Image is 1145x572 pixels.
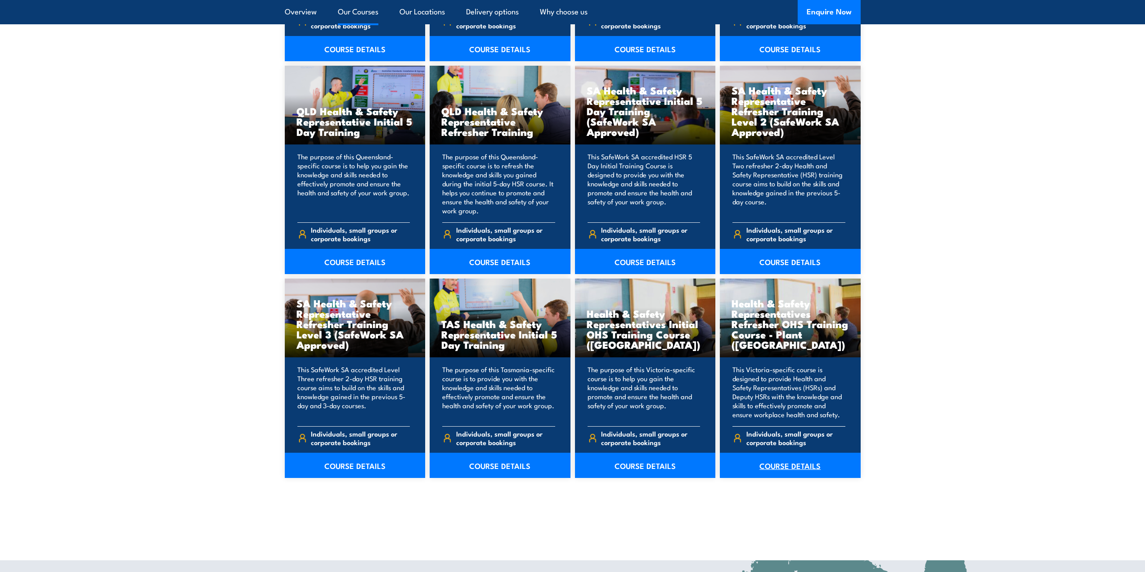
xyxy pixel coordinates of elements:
a: COURSE DETAILS [285,453,426,478]
h3: QLD Health & Safety Representative Refresher Training [441,106,559,137]
p: The purpose of this Tasmania-specific course is to provide you with the knowledge and skills need... [442,365,555,419]
p: The purpose of this Victoria-specific course is to help you gain the knowledge and skills needed ... [588,365,700,419]
a: COURSE DETAILS [430,36,570,61]
h3: SA Health & Safety Representative Refresher Training Level 2 (SafeWork SA Approved) [732,85,849,137]
a: COURSE DETAILS [720,453,861,478]
span: Individuals, small groups or corporate bookings [601,429,700,446]
span: Individuals, small groups or corporate bookings [456,429,555,446]
span: Individuals, small groups or corporate bookings [746,13,845,30]
a: COURSE DETAILS [720,249,861,274]
a: COURSE DETAILS [285,249,426,274]
a: COURSE DETAILS [430,249,570,274]
h3: Health & Safety Representatives Refresher OHS Training Course - Plant ([GEOGRAPHIC_DATA]) [732,298,849,350]
span: Individuals, small groups or corporate bookings [456,225,555,243]
span: Individuals, small groups or corporate bookings [746,225,845,243]
a: COURSE DETAILS [430,453,570,478]
span: Individuals, small groups or corporate bookings [311,225,410,243]
span: Individuals, small groups or corporate bookings [601,225,700,243]
p: This SafeWork SA accredited Level Three refresher 2-day HSR training course aims to build on the ... [297,365,410,419]
a: COURSE DETAILS [720,36,861,61]
p: The purpose of this Queensland-specific course is to help you gain the knowledge and skills neede... [297,152,410,215]
span: Individuals, small groups or corporate bookings [456,13,555,30]
h3: Health & Safety Representatives Initial OHS Training Course ([GEOGRAPHIC_DATA]) [587,308,704,350]
h3: SA Health & Safety Representative Refresher Training Level 3 (SafeWork SA Approved) [296,298,414,350]
p: This SafeWork SA accredited Level Two refresher 2-day Health and Safety Representative (HSR) trai... [732,152,845,215]
h3: TAS Health & Safety Representative Initial 5 Day Training [441,319,559,350]
p: The purpose of this Queensland-specific course is to refresh the knowledge and skills you gained ... [442,152,555,215]
h3: QLD Health & Safety Representative Initial 5 Day Training [296,106,414,137]
span: Individuals, small groups or corporate bookings [311,13,410,30]
span: Individuals, small groups or corporate bookings [746,429,845,446]
a: COURSE DETAILS [575,36,716,61]
a: COURSE DETAILS [575,453,716,478]
a: COURSE DETAILS [575,249,716,274]
span: Individuals, small groups or corporate bookings [311,429,410,446]
a: COURSE DETAILS [285,36,426,61]
span: Individuals, small groups or corporate bookings [601,13,700,30]
p: This SafeWork SA accredited HSR 5 Day Initial Training Course is designed to provide you with the... [588,152,700,215]
p: This Victoria-specific course is designed to provide Health and Safety Representatives (HSRs) and... [732,365,845,419]
h3: SA Health & Safety Representative Initial 5 Day Training (SafeWork SA Approved) [587,85,704,137]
